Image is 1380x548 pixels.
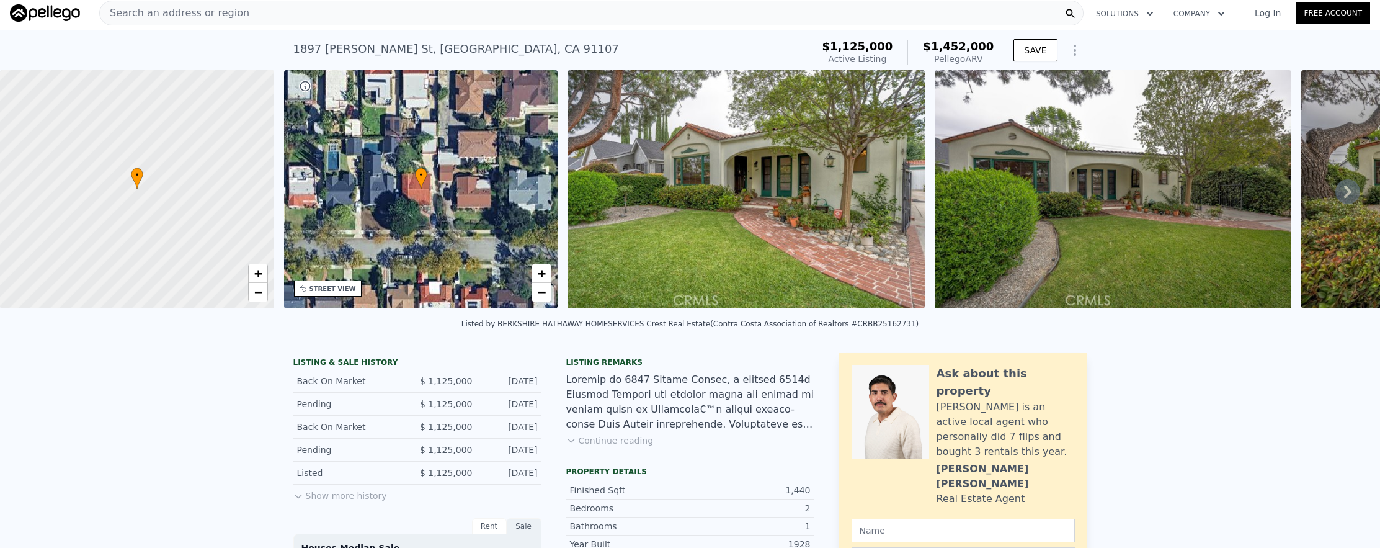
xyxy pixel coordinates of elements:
div: [DATE] [483,421,538,433]
div: Pellego ARV [923,53,994,65]
div: • [131,168,143,189]
div: Bedrooms [570,502,690,514]
div: [DATE] [483,444,538,456]
div: Sale [507,518,541,534]
span: • [131,169,143,181]
span: $ 1,125,000 [420,376,473,386]
div: [PERSON_NAME] is an active local agent who personally did 7 flips and bought 3 rentals this year. [937,400,1075,459]
div: LISTING & SALE HISTORY [293,357,541,370]
div: [DATE] [483,398,538,410]
span: $1,125,000 [822,40,893,53]
span: + [254,266,262,281]
span: $ 1,125,000 [420,468,473,478]
span: $ 1,125,000 [420,399,473,409]
span: − [538,284,546,300]
div: Rent [472,518,507,534]
span: − [254,284,262,300]
button: SAVE [1013,39,1057,61]
div: 1897 [PERSON_NAME] St , [GEOGRAPHIC_DATA] , CA 91107 [293,40,619,58]
a: Zoom out [249,283,267,302]
span: + [538,266,546,281]
div: Finished Sqft [570,484,690,496]
div: Listed by BERKSHIRE HATHAWAY HOMESERVICES Crest Real Estate (Contra Costa Association of Realtors... [461,320,919,328]
div: [DATE] [483,467,538,479]
div: Loremip do 6847 Sitame Consec, a elitsed 6514d Eiusmod Tempori utl etdolor magna ali enimad mi ve... [566,372,814,432]
div: [PERSON_NAME] [PERSON_NAME] [937,462,1075,492]
span: $ 1,125,000 [420,422,473,432]
span: Active Listing [828,54,886,64]
div: Listed [297,467,407,479]
a: Zoom out [532,283,551,302]
a: Zoom in [532,264,551,283]
div: STREET VIEW [309,284,356,294]
button: Continue reading [566,434,654,447]
div: 1,440 [690,484,811,496]
span: $1,452,000 [923,40,994,53]
input: Name [852,519,1075,542]
div: 1 [690,520,811,532]
div: Ask about this property [937,365,1075,400]
img: Sale: 167266825 Parcel: 48706360 [568,70,925,308]
img: Sale: 167266825 Parcel: 48706360 [935,70,1292,308]
div: Listing remarks [566,357,814,367]
div: [DATE] [483,375,538,387]
div: Back On Market [297,421,407,433]
div: Property details [566,467,814,477]
span: • [415,169,427,181]
div: • [415,168,427,189]
a: Log In [1240,7,1296,19]
div: Pending [297,398,407,410]
button: Solutions [1086,2,1164,25]
div: Bathrooms [570,520,690,532]
button: Show more history [293,485,387,502]
div: Back On Market [297,375,407,387]
img: Pellego [10,4,80,22]
a: Zoom in [249,264,267,283]
div: 2 [690,502,811,514]
div: Real Estate Agent [937,492,1025,506]
button: Show Options [1062,38,1087,63]
span: Search an address or region [100,6,249,20]
span: $ 1,125,000 [420,445,473,455]
button: Company [1164,2,1235,25]
a: Free Account [1296,2,1370,24]
div: Pending [297,444,407,456]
